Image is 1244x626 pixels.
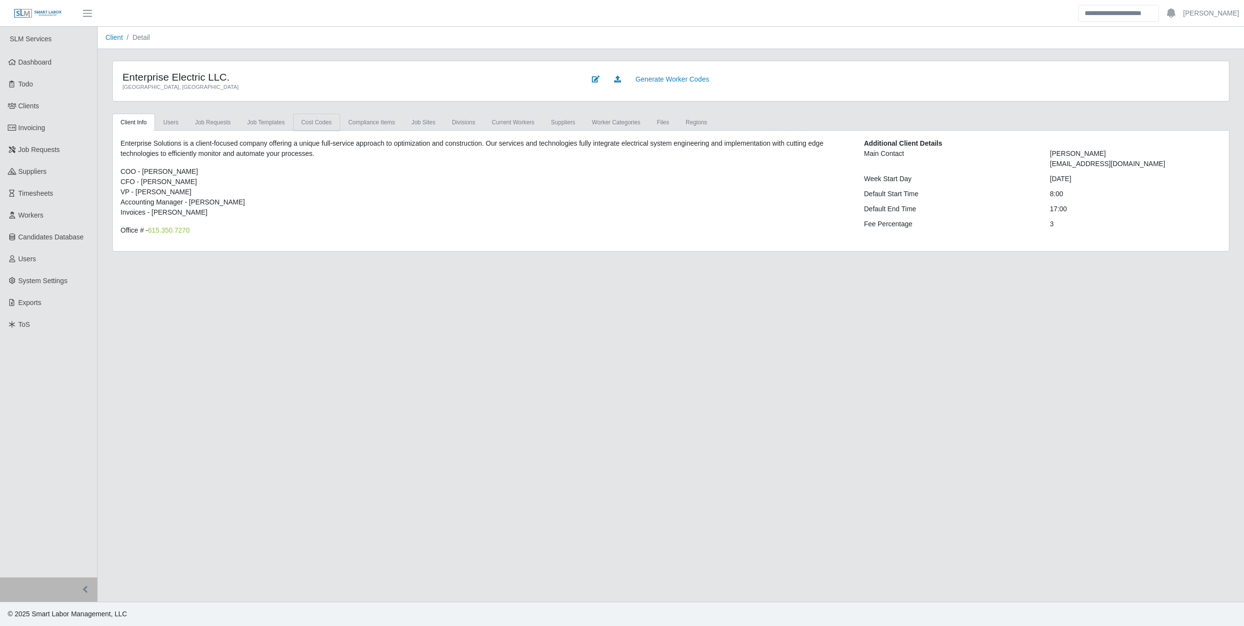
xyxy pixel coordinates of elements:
a: Job Templates [239,114,293,131]
a: Divisions [444,114,484,131]
span: Invoicing [18,124,45,132]
a: Suppliers [543,114,584,131]
p: Enterprise Solutions is a client-focused company offering a unique full-service approach to optim... [121,138,849,159]
div: 17:00 [1043,204,1229,214]
h4: Enterprise Electric LLC. [122,71,571,83]
div: 3 [1043,219,1229,229]
li: COO - [PERSON_NAME] [121,167,849,177]
a: Current Workers [484,114,543,131]
li: Detail [123,33,150,43]
a: Client Info [112,114,155,131]
a: Worker Categories [584,114,649,131]
div: [DATE] [1043,174,1229,184]
a: Job Requests [187,114,239,131]
span: Job Requests [18,146,60,153]
span: Dashboard [18,58,52,66]
span: Todo [18,80,33,88]
input: Search [1078,5,1159,22]
div: Default Start Time [857,189,1043,199]
span: ToS [18,321,30,328]
span: Suppliers [18,168,47,175]
span: System Settings [18,277,68,285]
span: Clients [18,102,39,110]
li: CFO - [PERSON_NAME] [121,177,849,187]
span: Exports [18,299,41,306]
div: [PERSON_NAME] [EMAIL_ADDRESS][DOMAIN_NAME] [1043,149,1229,169]
span: Workers [18,211,44,219]
span: 615.350.7270 [148,226,190,234]
a: cost codes [293,114,340,131]
a: [PERSON_NAME] [1183,8,1239,18]
li: Accounting Manager - [PERSON_NAME] [121,197,849,207]
div: Default End Time [857,204,1043,214]
b: Additional Client Details [864,139,942,147]
span: © 2025 Smart Labor Management, LLC [8,610,127,618]
div: 8:00 [1043,189,1229,199]
li: Invoices - [PERSON_NAME] [121,207,849,218]
div: Fee Percentage [857,219,1043,229]
p: Office # - [121,225,849,236]
span: Users [18,255,36,263]
div: Week Start Day [857,174,1043,184]
div: Main Contact [857,149,1043,169]
li: VP - [PERSON_NAME] [121,187,849,197]
a: Generate Worker Codes [629,71,715,88]
img: SLM Logo [14,8,62,19]
a: Compliance Items [340,114,403,131]
a: job sites [403,114,444,131]
a: Files [649,114,677,131]
a: Users [155,114,187,131]
a: Regions [677,114,715,131]
span: Candidates Database [18,233,84,241]
span: Timesheets [18,189,53,197]
a: Client [105,34,123,41]
div: [GEOGRAPHIC_DATA], [GEOGRAPHIC_DATA] [122,83,571,91]
span: SLM Services [10,35,52,43]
